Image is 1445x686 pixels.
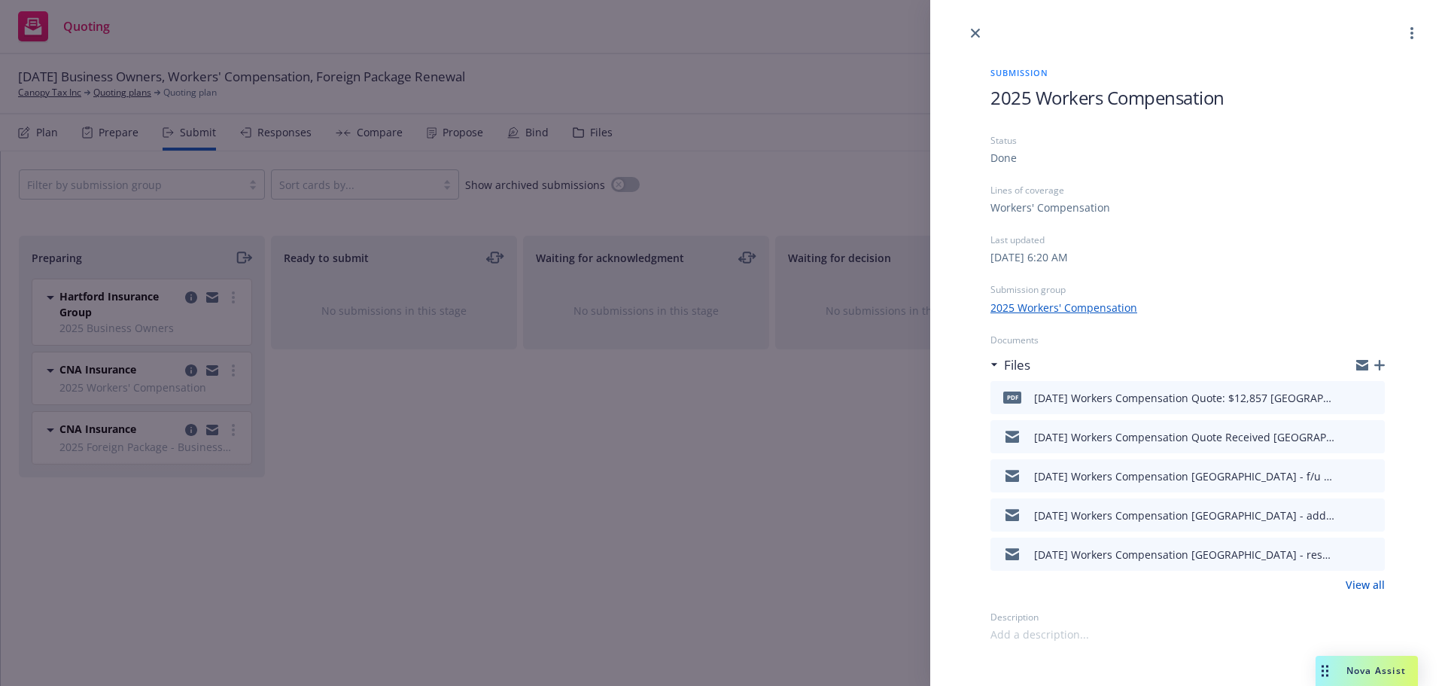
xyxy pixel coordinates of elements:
div: Last updated [990,233,1385,246]
div: Status [990,134,1385,147]
button: Nova Assist [1316,656,1418,686]
span: 2025 Workers Compensation [990,85,1224,110]
div: Drag to move [1316,656,1334,686]
div: [DATE] Workers Compensation [GEOGRAPHIC_DATA] - additional info to UW - EE ret'd to work next day [1034,508,1335,523]
button: preview file [1365,467,1379,485]
div: Done [990,150,1017,166]
div: [DATE] Workers Compensation Quote: $12,857 [GEOGRAPHIC_DATA]pdf [1034,390,1335,406]
div: Submission group [990,283,1385,296]
div: [DATE] Workers Compensation [GEOGRAPHIC_DATA] - response to UW's questions; sent loss runs.msg [1034,547,1335,563]
span: pdf [1003,392,1021,403]
button: download file [1341,467,1353,485]
a: more [1403,24,1421,42]
span: Nova Assist [1346,664,1406,677]
div: Lines of coverage [990,184,1385,197]
button: download file [1341,428,1353,446]
div: [DATE] Workers Compensation [GEOGRAPHIC_DATA] - f/u for quote.msg [1034,468,1335,484]
button: download file [1341,389,1353,407]
a: close [966,24,984,42]
a: 2025 Workers' Compensation [990,300,1137,316]
button: preview file [1365,506,1379,524]
button: preview file [1365,428,1379,446]
button: download file [1341,506,1353,524]
div: Documents [990,334,1385,346]
div: [DATE] 6:20 AM [990,249,1068,265]
a: View all [1346,577,1385,593]
button: download file [1341,545,1353,563]
div: Files [990,355,1030,375]
div: Workers' Compensation [990,200,1110,215]
button: preview file [1365,545,1379,563]
button: preview file [1365,389,1379,407]
span: Submission [990,66,1385,79]
h3: Files [1004,355,1030,375]
div: Description [990,611,1385,623]
div: [DATE] Workers Compensation Quote Received [GEOGRAPHIC_DATA]msg [1034,429,1335,445]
